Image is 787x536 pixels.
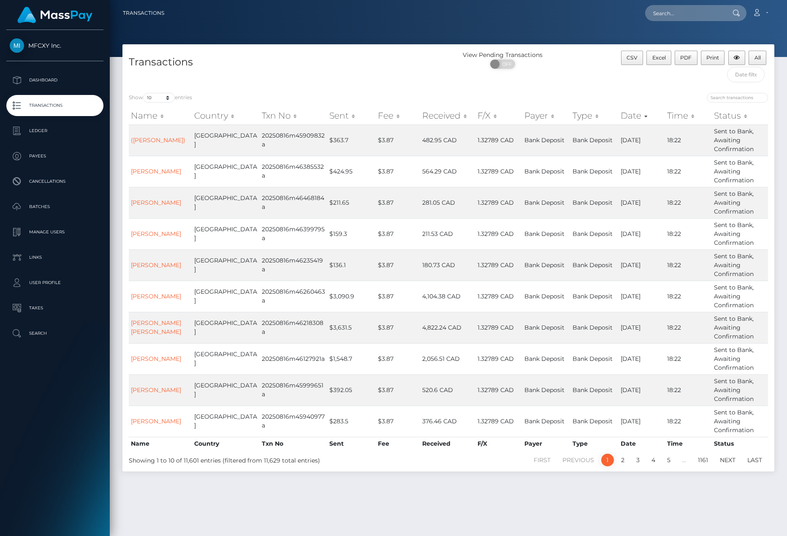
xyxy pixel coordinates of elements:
th: Name: activate to sort column ascending [129,107,192,124]
td: [DATE] [619,125,665,156]
a: Dashboard [6,70,103,91]
p: Transactions [10,99,100,112]
td: 18:22 [665,374,712,406]
th: Sent: activate to sort column ascending [327,107,376,124]
td: [DATE] [619,374,665,406]
td: 18:22 [665,343,712,374]
p: User Profile [10,276,100,289]
td: 520.6 CAD [420,374,475,406]
td: 20250816m45940977a [260,406,327,437]
th: F/X: activate to sort column ascending [475,107,522,124]
span: All [754,54,761,61]
th: Fee: activate to sort column ascending [376,107,420,124]
td: Bank Deposit [570,343,619,374]
a: Ledger [6,120,103,141]
td: 1.32789 CAD [475,156,522,187]
td: $3.87 [376,374,420,406]
td: 1.32789 CAD [475,187,522,218]
span: Bank Deposit [524,199,564,206]
a: User Profile [6,272,103,293]
a: Last [743,454,767,466]
th: Country: activate to sort column ascending [192,107,260,124]
td: 20250816m45999651a [260,374,327,406]
a: Search [6,323,103,344]
td: 180.73 CAD [420,249,475,281]
th: Time: activate to sort column ascending [665,107,712,124]
a: 2 [616,454,629,466]
span: Bank Deposit [524,168,564,175]
img: MassPay Logo [17,7,92,23]
td: $3.87 [376,156,420,187]
th: Received [420,437,475,450]
th: Fee [376,437,420,450]
td: 376.46 CAD [420,406,475,437]
p: Payees [10,150,100,162]
td: [GEOGRAPHIC_DATA] [192,218,260,249]
th: Txn No: activate to sort column ascending [260,107,327,124]
td: Sent to Bank, Awaiting Confirmation [712,125,768,156]
h4: Transactions [129,55,442,70]
td: [DATE] [619,249,665,281]
span: CSV [627,54,638,61]
td: [DATE] [619,406,665,437]
button: Excel [646,51,671,65]
input: Date filter [727,67,765,82]
td: Sent to Bank, Awaiting Confirmation [712,156,768,187]
span: Bank Deposit [524,417,564,425]
td: 20250816m46468184a [260,187,327,218]
td: 1.32789 CAD [475,125,522,156]
td: 1.32789 CAD [475,406,522,437]
td: $363.7 [327,125,376,156]
input: Search transactions [707,93,768,103]
td: 20250816m45909832a [260,125,327,156]
p: Links [10,251,100,264]
span: Bank Deposit [524,230,564,238]
a: [PERSON_NAME] [131,261,181,269]
th: Received: activate to sort column ascending [420,107,475,124]
td: [DATE] [619,187,665,218]
td: 564.29 CAD [420,156,475,187]
td: [GEOGRAPHIC_DATA] [192,281,260,312]
td: 482.95 CAD [420,125,475,156]
span: Bank Deposit [524,355,564,363]
p: Dashboard [10,74,100,87]
td: $136.1 [327,249,376,281]
td: 18:22 [665,406,712,437]
td: Bank Deposit [570,374,619,406]
td: 20250816m46218308a [260,312,327,343]
p: Batches [10,200,100,213]
td: $3,631.5 [327,312,376,343]
td: Sent to Bank, Awaiting Confirmation [712,312,768,343]
td: Sent to Bank, Awaiting Confirmation [712,187,768,218]
th: Payer [522,437,570,450]
td: $3.87 [376,406,420,437]
td: $211.65 [327,187,376,218]
span: Bank Deposit [524,386,564,394]
a: 3 [632,454,644,466]
td: 18:22 [665,125,712,156]
td: 4,822.24 CAD [420,312,475,343]
span: OFF [495,60,516,69]
td: $1,548.7 [327,343,376,374]
a: [PERSON_NAME] [131,292,181,300]
td: $3.87 [376,249,420,281]
td: 1.32789 CAD [475,249,522,281]
td: 18:22 [665,312,712,343]
td: 211.53 CAD [420,218,475,249]
a: [PERSON_NAME] [131,355,181,363]
img: MFCXY Inc. [10,38,24,53]
td: Bank Deposit [570,406,619,437]
span: PDF [680,54,692,61]
td: $424.95 [327,156,376,187]
td: 281.05 CAD [420,187,475,218]
td: 18:22 [665,281,712,312]
td: Bank Deposit [570,249,619,281]
button: Column visibility [728,51,746,65]
td: Bank Deposit [570,281,619,312]
th: Status [712,437,768,450]
a: Links [6,247,103,268]
td: 2,056.51 CAD [420,343,475,374]
span: Bank Deposit [524,261,564,269]
td: Sent to Bank, Awaiting Confirmation [712,218,768,249]
td: Sent to Bank, Awaiting Confirmation [712,406,768,437]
